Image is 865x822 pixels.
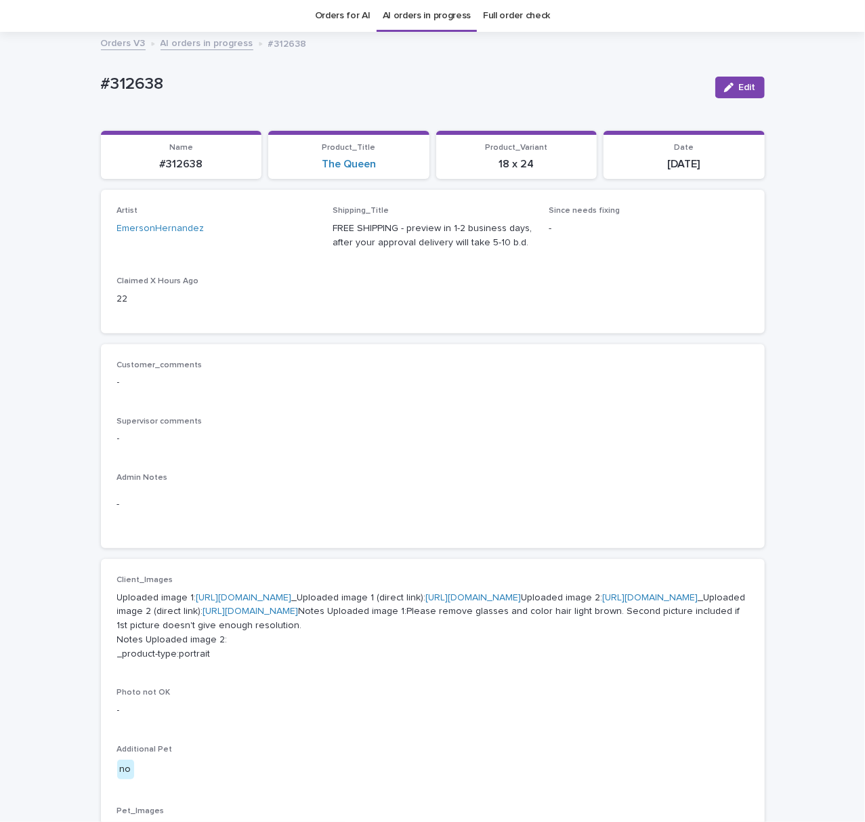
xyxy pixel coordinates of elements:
p: [DATE] [612,158,757,171]
a: Orders V3 [101,35,146,50]
p: - [117,703,748,718]
p: 18 x 24 [444,158,589,171]
p: #312638 [109,158,254,171]
a: [URL][DOMAIN_NAME] [426,593,522,602]
div: no [117,760,134,779]
span: Claimed X Hours Ago [117,277,199,285]
span: Customer_comments [117,361,203,369]
span: Since needs fixing [549,207,620,215]
span: Pet_Images [117,807,165,815]
p: - [117,432,748,446]
span: Supervisor comments [117,417,203,426]
a: EmersonHernandez [117,222,205,236]
p: - [549,222,748,236]
a: [URL][DOMAIN_NAME] [196,593,292,602]
span: Name [169,144,193,152]
span: Client_Images [117,576,173,584]
button: Edit [715,77,765,98]
span: Photo not OK [117,689,171,697]
p: #312638 [268,35,307,50]
a: AI orders in progress [161,35,253,50]
span: Product_Variant [485,144,547,152]
span: Additional Pet [117,745,173,754]
p: Uploaded image 1: _Uploaded image 1 (direct link): Uploaded image 2: _Uploaded image 2 (direct li... [117,591,748,661]
a: The Queen [322,158,376,171]
span: Shipping_Title [333,207,389,215]
p: - [117,375,748,390]
span: Date [674,144,694,152]
span: Artist [117,207,138,215]
a: [URL][DOMAIN_NAME] [203,607,299,616]
p: #312638 [101,75,704,94]
span: Admin Notes [117,474,168,482]
span: Edit [739,83,756,92]
a: [URL][DOMAIN_NAME] [603,593,698,602]
p: 22 [117,292,317,306]
span: Product_Title [322,144,375,152]
p: FREE SHIPPING - preview in 1-2 business days, after your approval delivery will take 5-10 b.d. [333,222,532,250]
p: - [117,497,748,512]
